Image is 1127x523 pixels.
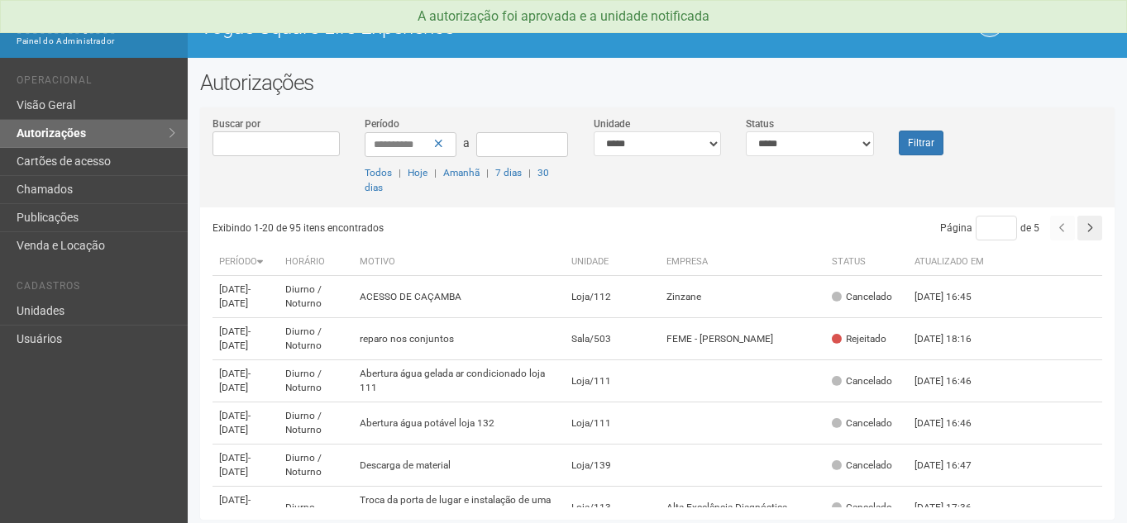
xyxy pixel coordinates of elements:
td: Diurno / Noturno [279,360,353,402]
td: Diurno / Noturno [279,402,353,445]
h2: Autorizações [200,70,1115,95]
button: Filtrar [899,131,943,155]
td: Diurno / Noturno [279,318,353,360]
th: Status [825,249,908,276]
td: [DATE] [213,318,279,360]
h1: Vogue Square Life Experience [200,17,645,38]
div: Cancelado [832,374,892,388]
td: [DATE] 16:46 [908,402,999,445]
td: Descarga de material [353,445,565,487]
div: Cancelado [832,501,892,515]
td: Abertura água gelada ar condicionado loja 111 [353,360,565,402]
th: Empresa [660,249,825,276]
th: Motivo [353,249,565,276]
td: Abertura água potável loja 132 [353,402,565,445]
span: | [528,167,531,178]
div: Cancelado [832,290,892,304]
a: Amanhã [443,167,480,178]
span: a [463,136,470,150]
td: [DATE] [213,402,279,445]
span: Página de 5 [940,222,1039,234]
td: Sala/503 [565,318,660,360]
span: | [486,167,489,178]
td: [DATE] [213,360,279,402]
label: Unidade [594,116,630,131]
li: Operacional [17,74,175,92]
td: Diurno / Noturno [279,445,353,487]
div: Rejeitado [832,332,886,346]
a: Hoje [408,167,427,178]
td: reparo nos conjuntos [353,318,565,360]
label: Status [746,116,774,131]
label: Período [365,116,399,131]
td: [DATE] [213,276,279,318]
th: Unidade [565,249,660,276]
td: Diurno / Noturno [279,276,353,318]
td: [DATE] 18:16 [908,318,999,360]
div: Painel do Administrador [17,34,175,49]
td: [DATE] 16:46 [908,360,999,402]
td: [DATE] [213,445,279,487]
td: Loja/111 [565,360,660,402]
span: | [434,167,437,178]
td: Loja/139 [565,445,660,487]
th: Horário [279,249,353,276]
td: FEME - [PERSON_NAME] [660,318,825,360]
td: [DATE] 16:45 [908,276,999,318]
div: Cancelado [832,459,892,473]
span: | [399,167,401,178]
a: Todos [365,167,392,178]
div: Cancelado [832,416,892,430]
li: Cadastros [17,280,175,297]
td: Loja/112 [565,276,660,318]
div: Exibindo 1-20 de 95 itens encontrados [213,216,657,240]
a: 7 dias [495,167,522,178]
td: [DATE] 16:47 [908,445,999,487]
th: Período [213,249,279,276]
td: ACESSO DE CAÇAMBA [353,276,565,318]
td: Zinzane [660,276,825,318]
td: Loja/111 [565,402,660,445]
label: Buscar por [213,116,260,131]
th: Atualizado em [908,249,999,276]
